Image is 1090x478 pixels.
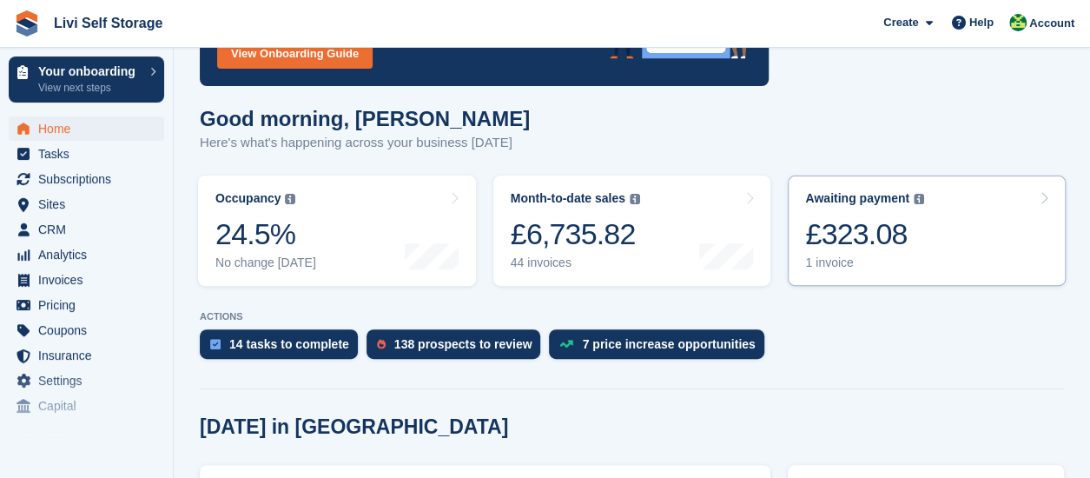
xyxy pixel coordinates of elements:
[47,9,169,37] a: Livi Self Storage
[9,56,164,103] a: Your onboarding View next steps
[210,339,221,349] img: task-75834270c22a3079a89374b754ae025e5fb1db73e45f91037f5363f120a921f8.svg
[805,191,909,206] div: Awaiting payment
[394,337,532,351] div: 138 prospects to review
[38,318,142,342] span: Coupons
[9,242,164,267] a: menu
[217,38,373,69] a: View Onboarding Guide
[38,368,142,393] span: Settings
[200,107,530,130] h1: Good morning, [PERSON_NAME]
[200,311,1064,322] p: ACTIONS
[9,394,164,418] a: menu
[582,337,755,351] div: 7 price increase opportunities
[9,217,164,242] a: menu
[198,176,476,286] a: Occupancy 24.5% No change [DATE]
[883,14,918,31] span: Create
[38,268,142,292] span: Invoices
[9,192,164,216] a: menu
[788,176,1066,286] a: Awaiting payment £323.08 1 invoice
[285,194,295,204] img: icon-info-grey-7440780725fd019a000dd9b08b2336e03edf1995a4989e88bcd33f0948082b44.svg
[549,329,772,368] a: 7 price increase opportunities
[1009,14,1027,31] img: Alex Handyside
[215,216,316,252] div: 24.5%
[367,329,550,368] a: 138 prospects to review
[38,293,142,317] span: Pricing
[215,191,281,206] div: Occupancy
[559,340,573,348] img: price_increase_opportunities-93ffe204e8149a01c8c9dc8f82e8f89637d9d84a8eef4429ea346261dce0b2c0.svg
[9,318,164,342] a: menu
[9,142,164,166] a: menu
[38,167,142,191] span: Subscriptions
[38,394,142,418] span: Capital
[38,116,142,141] span: Home
[16,433,173,450] span: Storefront
[200,329,367,368] a: 14 tasks to complete
[9,293,164,317] a: menu
[38,65,142,77] p: Your onboarding
[805,216,924,252] div: £323.08
[200,133,530,153] p: Here's what's happening across your business [DATE]
[38,343,142,368] span: Insurance
[511,256,640,270] div: 44 invoices
[14,10,40,37] img: stora-icon-8386f47178a22dfd0bd8f6a31ec36ba5ce8667c1dd55bd0f319d3a0aa187defe.svg
[38,192,142,216] span: Sites
[511,216,640,252] div: £6,735.82
[38,80,142,96] p: View next steps
[914,194,924,204] img: icon-info-grey-7440780725fd019a000dd9b08b2336e03edf1995a4989e88bcd33f0948082b44.svg
[511,191,625,206] div: Month-to-date sales
[229,337,349,351] div: 14 tasks to complete
[9,116,164,141] a: menu
[630,194,640,204] img: icon-info-grey-7440780725fd019a000dd9b08b2336e03edf1995a4989e88bcd33f0948082b44.svg
[38,142,142,166] span: Tasks
[38,217,142,242] span: CRM
[969,14,994,31] span: Help
[377,339,386,349] img: prospect-51fa495bee0391a8d652442698ab0144808aea92771e9ea1ae160a38d050c398.svg
[1029,15,1074,32] span: Account
[9,368,164,393] a: menu
[38,242,142,267] span: Analytics
[215,256,316,270] div: No change [DATE]
[200,415,508,439] h2: [DATE] in [GEOGRAPHIC_DATA]
[493,176,771,286] a: Month-to-date sales £6,735.82 44 invoices
[9,343,164,368] a: menu
[805,256,924,270] div: 1 invoice
[9,167,164,191] a: menu
[9,268,164,292] a: menu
